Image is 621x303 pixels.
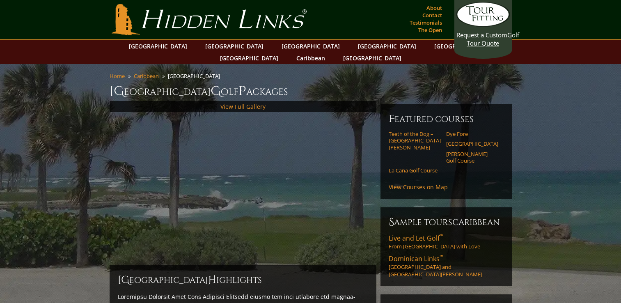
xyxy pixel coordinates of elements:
span: P [238,83,246,99]
a: [GEOGRAPHIC_DATA] [339,52,406,64]
span: Dominican Links [389,254,443,263]
a: [GEOGRAPHIC_DATA] [430,40,497,52]
a: [GEOGRAPHIC_DATA] [201,40,268,52]
a: Contact [420,9,444,21]
a: Testimonials [408,17,444,28]
a: La Cana Golf Course [389,167,441,174]
sup: ™ [440,253,443,260]
a: Teeth of the Dog – [GEOGRAPHIC_DATA][PERSON_NAME] [389,131,441,151]
h6: Featured Courses [389,112,504,126]
h6: Sample ToursCaribbean [389,216,504,229]
span: Live and Let Golf [389,234,443,243]
span: H [208,273,216,287]
a: [GEOGRAPHIC_DATA] [354,40,420,52]
span: G [211,83,221,99]
a: [GEOGRAPHIC_DATA] [446,140,498,147]
span: Request a Custom [456,31,507,39]
a: Request a CustomGolf Tour Quote [456,2,510,47]
a: [GEOGRAPHIC_DATA] [277,40,344,52]
a: About [424,2,444,14]
a: The Open [416,24,444,36]
a: [GEOGRAPHIC_DATA] [216,52,282,64]
a: Home [110,72,125,80]
sup: ™ [440,233,443,240]
a: Dominican Links™[GEOGRAPHIC_DATA] and [GEOGRAPHIC_DATA][PERSON_NAME] [389,254,504,278]
a: View Courses on Map [389,183,448,191]
a: [PERSON_NAME] Golf Course [446,151,498,164]
a: Dye Fore [446,131,498,137]
a: Caribbean [134,72,159,80]
li: [GEOGRAPHIC_DATA] [168,72,223,80]
h2: [GEOGRAPHIC_DATA] ighlights [118,273,368,287]
a: [GEOGRAPHIC_DATA] [125,40,191,52]
a: Live and Let Golf™From [GEOGRAPHIC_DATA] with Love [389,234,504,250]
h1: [GEOGRAPHIC_DATA] olf ackages [110,83,512,99]
a: Caribbean [292,52,329,64]
a: View Full Gallery [220,103,266,110]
